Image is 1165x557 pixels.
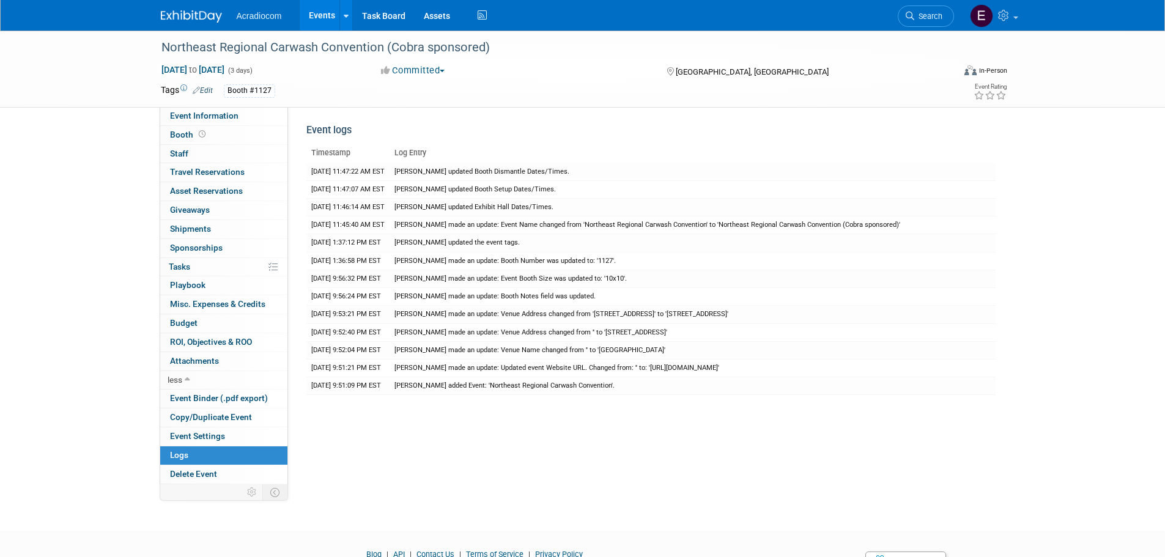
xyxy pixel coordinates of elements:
[170,149,188,158] span: Staff
[898,6,954,27] a: Search
[390,341,996,359] td: [PERSON_NAME] made an update: Venue Name changed from '' to '[GEOGRAPHIC_DATA]'
[170,393,268,403] span: Event Binder (.pdf export)
[306,180,390,198] td: [DATE] 11:47:07 AM EST
[169,262,190,271] span: Tasks
[160,333,287,352] a: ROI, Objectives & ROO
[160,163,287,182] a: Travel Reservations
[676,67,829,76] span: [GEOGRAPHIC_DATA], [GEOGRAPHIC_DATA]
[170,450,188,460] span: Logs
[170,130,208,139] span: Booth
[170,469,217,479] span: Delete Event
[157,37,936,59] div: Northeast Regional Carwash Convention (Cobra sponsored)
[170,356,219,366] span: Attachments
[390,234,996,252] td: [PERSON_NAME] updated the event tags.
[262,484,287,500] td: Toggle Event Tabs
[377,64,449,77] button: Committed
[390,377,996,395] td: [PERSON_NAME] added Event: 'Northeast Regional Carwash Convention'.
[974,84,1007,90] div: Event Rating
[390,360,996,377] td: [PERSON_NAME] made an update: Updated event Website URL. Changed from: '' to: '[URL][DOMAIN_NAME]'
[170,167,245,177] span: Travel Reservations
[160,126,287,144] a: Booth
[306,341,390,359] td: [DATE] 9:52:04 PM EST
[160,182,287,201] a: Asset Reservations
[187,65,199,75] span: to
[170,280,205,290] span: Playbook
[160,389,287,408] a: Event Binder (.pdf export)
[306,252,390,270] td: [DATE] 1:36:58 PM EST
[161,10,222,23] img: ExhibitDay
[970,4,993,28] img: Elizabeth Martinez
[306,306,390,323] td: [DATE] 9:53:21 PM EST
[168,375,182,385] span: less
[160,371,287,389] a: less
[160,352,287,371] a: Attachments
[237,11,282,21] span: Acradiocom
[160,220,287,238] a: Shipments
[390,216,996,234] td: [PERSON_NAME] made an update: Event Name changed from 'Northeast Regional Carwash Convention' to ...
[390,306,996,323] td: [PERSON_NAME] made an update: Venue Address changed from '[STREET_ADDRESS]' to '[STREET_ADDRESS]'
[390,288,996,306] td: [PERSON_NAME] made an update: Booth Notes field was updated.
[170,186,243,196] span: Asset Reservations
[170,299,265,309] span: Misc. Expenses & Credits
[160,239,287,257] a: Sponsorships
[306,360,390,377] td: [DATE] 9:51:21 PM EST
[390,323,996,341] td: [PERSON_NAME] made an update: Venue Address changed from '' to '[STREET_ADDRESS]'
[306,124,996,144] div: Event logs
[306,377,390,395] td: [DATE] 9:51:09 PM EST
[160,446,287,465] a: Logs
[914,12,942,21] span: Search
[306,323,390,341] td: [DATE] 9:52:40 PM EST
[390,270,996,287] td: [PERSON_NAME] made an update: Event Booth Size was updated to: '10x10'.
[306,288,390,306] td: [DATE] 9:56:24 PM EST
[160,465,287,484] a: Delete Event
[306,234,390,252] td: [DATE] 1:37:12 PM EST
[306,163,390,181] td: [DATE] 11:47:22 AM EST
[196,130,208,139] span: Booth not reserved yet
[170,243,223,253] span: Sponsorships
[161,84,213,98] td: Tags
[978,66,1007,75] div: In-Person
[170,412,252,422] span: Copy/Duplicate Event
[224,84,275,97] div: Booth #1127
[160,201,287,219] a: Giveaways
[306,270,390,287] td: [DATE] 9:56:32 PM EST
[390,252,996,270] td: [PERSON_NAME] made an update: Booth Number was updated to: '1127'.
[160,408,287,427] a: Copy/Duplicate Event
[170,111,239,120] span: Event Information
[227,67,253,75] span: (3 days)
[161,64,225,75] span: [DATE] [DATE]
[160,107,287,125] a: Event Information
[193,86,213,95] a: Edit
[160,276,287,295] a: Playbook
[160,314,287,333] a: Budget
[160,427,287,446] a: Event Settings
[964,65,977,75] img: Format-Inperson.png
[160,145,287,163] a: Staff
[306,199,390,216] td: [DATE] 11:46:14 AM EST
[390,163,996,181] td: [PERSON_NAME] updated Booth Dismantle Dates/Times.
[160,258,287,276] a: Tasks
[170,224,211,234] span: Shipments
[160,295,287,314] a: Misc. Expenses & Credits
[882,64,1008,82] div: Event Format
[170,205,210,215] span: Giveaways
[170,431,225,441] span: Event Settings
[170,337,252,347] span: ROI, Objectives & ROO
[390,199,996,216] td: [PERSON_NAME] updated Exhibit Hall Dates/Times.
[170,318,198,328] span: Budget
[306,216,390,234] td: [DATE] 11:45:40 AM EST
[242,484,263,500] td: Personalize Event Tab Strip
[390,180,996,198] td: [PERSON_NAME] updated Booth Setup Dates/Times.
